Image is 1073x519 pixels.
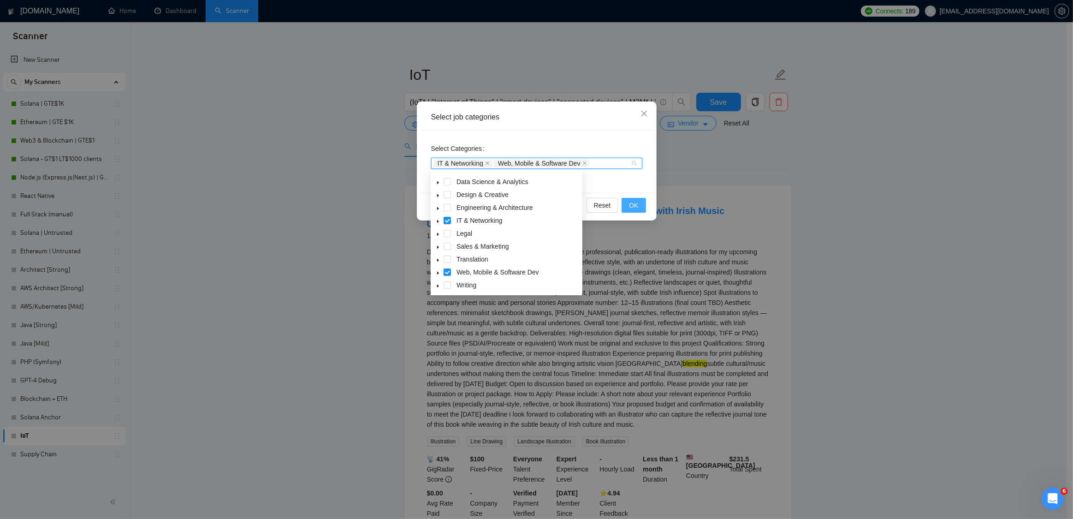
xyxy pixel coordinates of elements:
span: Engineering & Architecture [456,204,533,211]
span: caret-down [436,258,440,262]
span: Writing [455,280,581,291]
span: IT & Networking [456,217,502,224]
span: caret-down [436,245,440,250]
div: Select job categories [431,112,642,122]
span: caret-down [436,219,440,224]
span: Legal [456,230,472,237]
span: caret-down [436,180,440,185]
span: caret-down [436,271,440,275]
span: IT & Networking [433,160,492,167]
span: Data Science & Analytics [455,176,581,187]
button: Reset [587,198,618,213]
span: OK [629,200,638,210]
span: Design & Creative [455,189,581,200]
span: Web, Mobile & Software Dev [498,160,581,167]
span: Web, Mobile & Software Dev [494,160,589,167]
label: Select Categories [431,141,488,156]
span: Translation [456,256,488,263]
span: IT & Networking [455,215,581,226]
span: Web, Mobile & Software Dev [456,268,539,276]
span: Reset [594,200,611,210]
span: caret-down [436,193,440,198]
button: OK [622,198,646,213]
span: 6 [1061,488,1068,495]
span: close [485,161,490,166]
span: Sales & Marketing [456,243,509,250]
span: close [640,110,648,117]
span: Engineering & Architecture [455,202,581,213]
span: Translation [455,254,581,265]
button: Close [632,101,657,126]
iframe: Intercom live chat [1042,488,1064,510]
span: caret-down [436,206,440,211]
span: IT & Networking [438,160,483,167]
span: Sales & Marketing [455,241,581,252]
span: Web, Mobile & Software Dev [455,267,581,278]
span: close [582,161,587,166]
span: Design & Creative [456,191,509,198]
span: caret-down [436,284,440,288]
span: caret-down [436,232,440,237]
span: Writing [456,281,476,289]
input: Select Categories [591,160,593,167]
span: Data Science & Analytics [456,178,528,185]
span: Legal [455,228,581,239]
